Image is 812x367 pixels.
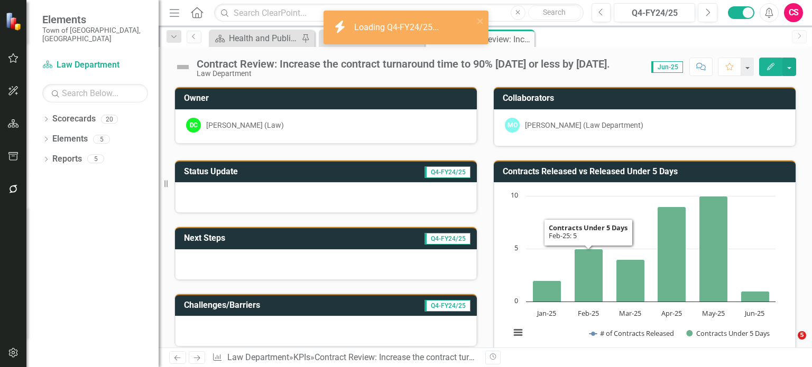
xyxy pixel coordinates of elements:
h3: Next Steps [184,233,318,243]
path: Jan-25, 2. Contracts Under 5 Days. [533,281,561,302]
div: Health and Public Safety [229,32,299,45]
div: Chart. Highcharts interactive chart. [505,191,785,349]
div: 5 [87,155,104,164]
div: Q4-FY24/25 [617,7,691,20]
div: [PERSON_NAME] (Law Department) [525,120,643,130]
path: May-25, 10. Contracts Under 5 Days. [699,196,728,302]
h3: Status Update [184,167,338,176]
a: Law Department [227,352,289,362]
iframe: Intercom live chat [776,331,801,356]
button: Search [528,5,581,20]
a: KPIs [293,352,310,362]
small: Town of [GEOGRAPHIC_DATA], [GEOGRAPHIC_DATA] [42,26,148,43]
input: Search ClearPoint... [214,4,583,22]
h3: Owner [184,93,472,103]
path: Mar-25, 4. Contracts Under 5 Days. [616,260,645,302]
span: Elements [42,13,148,26]
text: Apr-25 [661,308,682,318]
div: [PERSON_NAME] (Law) [206,120,284,130]
h3: Contracts Released vs Released Under 5 Days [503,167,790,176]
span: Search [543,8,566,16]
text: 5 [514,243,518,252]
span: Jun-25 [651,61,683,73]
img: Not Defined [174,59,191,76]
path: Jun-25, 1. Contracts Under 5 Days. [741,291,770,302]
div: Loading Q4-FY24/25... [354,22,441,34]
text: 0 [514,296,518,305]
div: MO [505,118,520,133]
path: Apr-25, 9. Contracts Under 5 Days. [658,207,686,302]
div: 5 [93,135,110,144]
button: Show Contracts Under 5 Days [686,328,771,338]
a: Elements [52,133,88,145]
text: Jun-25 [744,308,764,318]
button: CS [784,3,803,22]
text: Mar-25 [619,308,641,318]
text: Jan-25 [536,308,556,318]
div: Contract Review: Increase the contract turnaround time to 90% [DATE] or less by [DATE]. [315,352,640,362]
path: Feb-25, 5. Contracts Under 5 Days. [575,249,603,302]
a: Health and Public Safety [211,32,299,45]
button: Q4-FY24/25 [614,3,695,22]
button: close [477,15,484,27]
img: ClearPoint Strategy [5,12,24,31]
span: Q4-FY24/25 [425,233,470,244]
text: May-25 [702,308,725,318]
div: Contract Review: Increase the contract turnaround time to 90% [DATE] or less by [DATE]. [197,58,610,70]
a: Reports [52,153,82,165]
text: Feb-25 [578,308,599,318]
h3: Challenges/Barriers [184,300,362,310]
div: Law Department [197,70,610,78]
span: Q4-FY24/25 [425,300,470,312]
span: Q4-FY24/25 [425,166,470,178]
span: 5 [798,331,806,340]
a: Scorecards [52,113,96,125]
a: Law Department [42,59,148,71]
button: Show # of Contracts Released [589,328,675,338]
svg: Interactive chart [505,191,781,349]
div: DC [186,118,201,133]
input: Search Below... [42,84,148,102]
div: 20 [101,115,118,124]
div: » » [212,352,477,364]
text: 10 [511,190,518,200]
button: View chart menu, Chart [511,325,525,340]
h3: Collaborators [503,93,790,103]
